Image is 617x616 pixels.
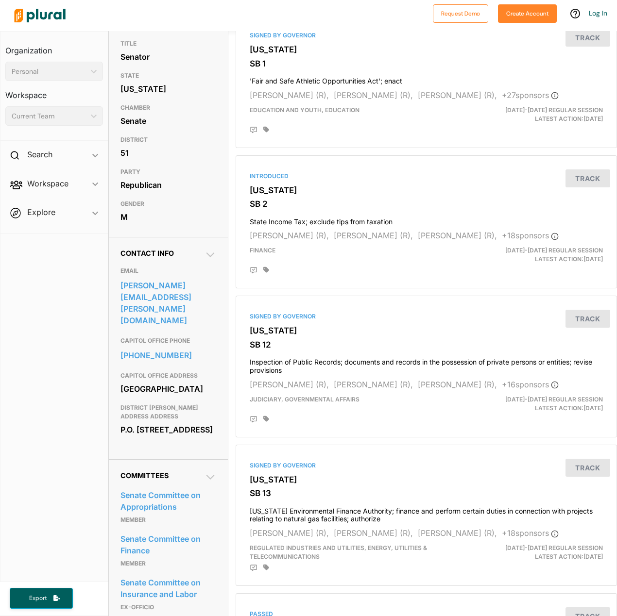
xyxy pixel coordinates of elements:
[120,558,216,569] p: Member
[250,247,275,254] span: Finance
[120,335,216,347] h3: CAPITOL OFFICE PHONE
[12,67,87,77] div: Personal
[250,502,603,524] h4: [US_STATE] Environmental Finance Authority; finance and perform certain duties in connection with...
[10,588,73,609] button: Export
[250,340,603,350] h3: SB 12
[334,231,413,240] span: [PERSON_NAME] (R),
[334,90,413,100] span: [PERSON_NAME] (R),
[589,9,607,17] a: Log In
[120,198,216,210] h3: GENDER
[488,246,610,264] div: Latest Action: [DATE]
[502,231,559,240] span: + 18 sponsor s
[250,90,329,100] span: [PERSON_NAME] (R),
[250,72,603,85] h4: 'Fair and Safe Athletic Opportunities Act'; enact
[120,514,216,526] p: Member
[250,266,257,274] div: Add Position Statement
[250,45,603,54] h3: [US_STATE]
[5,81,103,102] h3: Workspace
[250,199,603,209] h3: SB 2
[120,402,216,422] h3: DISTRICT [PERSON_NAME] ADDRESS ADDRESS
[250,488,603,498] h3: SB 13
[27,149,52,160] h2: Search
[120,114,216,128] div: Senate
[250,396,360,403] span: Judiciary, Governmental Affairs
[250,59,603,68] h3: SB 1
[418,380,497,389] span: [PERSON_NAME] (R),
[250,461,603,470] div: Signed by Governor
[120,50,216,64] div: Senator
[566,310,610,328] button: Track
[120,102,216,114] h3: CHAMBER
[120,146,216,160] div: 51
[120,575,216,601] a: Senate Committee on Insurance and Labor
[263,564,269,571] div: Add tags
[250,326,603,335] h3: [US_STATE]
[566,459,610,477] button: Track
[120,249,174,257] span: Contact Info
[250,353,603,375] h4: Inspection of Public Records; documents and records in the possession of private persons or entit...
[505,396,603,403] span: [DATE]-[DATE] Regular Session
[566,169,610,187] button: Track
[120,38,216,50] h3: TITLE
[120,532,216,558] a: Senate Committee on Finance
[12,111,87,121] div: Current Team
[433,4,488,23] button: Request Demo
[120,278,216,328] a: [PERSON_NAME][EMAIL_ADDRESS][PERSON_NAME][DOMAIN_NAME]
[120,601,216,613] p: Ex-Officio
[433,8,488,18] a: Request Demo
[250,416,257,423] div: Add Position Statement
[498,8,557,18] a: Create Account
[120,370,216,382] h3: CAPITOL OFFICE ADDRESS
[418,528,497,538] span: [PERSON_NAME] (R),
[263,266,269,273] div: Add tags
[120,178,216,192] div: Republican
[250,31,603,40] div: Signed by Governor
[250,312,603,321] div: Signed by Governor
[120,471,169,480] span: Committees
[502,90,559,100] span: + 27 sponsor s
[120,134,216,146] h3: DISTRICT
[250,172,603,181] div: Introduced
[250,185,603,195] h3: [US_STATE]
[250,106,360,114] span: Education and Youth, Education
[250,213,603,226] h4: State Income Tax; exclude tips from taxation
[502,528,559,538] span: + 18 sponsor s
[22,594,53,602] span: Export
[120,422,216,437] div: P.O. [STREET_ADDRESS]
[418,90,497,100] span: [PERSON_NAME] (R),
[263,126,269,133] div: Add tags
[250,475,603,484] h3: [US_STATE]
[120,382,216,396] div: [GEOGRAPHIC_DATA]
[263,416,269,422] div: Add tags
[250,528,329,538] span: [PERSON_NAME] (R),
[120,488,216,514] a: Senate Committee on Appropriations
[120,70,216,82] h3: STATE
[250,544,427,560] span: Regulated Industries and Utilities, Energy, Utilities & Telecommunications
[120,166,216,178] h3: PARTY
[418,231,497,240] span: [PERSON_NAME] (R),
[488,395,610,413] div: Latest Action: [DATE]
[120,265,216,277] h3: EMAIL
[505,544,603,551] span: [DATE]-[DATE] Regular Session
[566,29,610,47] button: Track
[502,380,559,389] span: + 16 sponsor s
[120,348,216,363] a: [PHONE_NUMBER]
[250,126,257,134] div: Add Position Statement
[120,210,216,224] div: M
[5,36,103,58] h3: Organization
[120,82,216,96] div: [US_STATE]
[505,247,603,254] span: [DATE]-[DATE] Regular Session
[334,380,413,389] span: [PERSON_NAME] (R),
[334,528,413,538] span: [PERSON_NAME] (R),
[505,106,603,114] span: [DATE]-[DATE] Regular Session
[488,106,610,123] div: Latest Action: [DATE]
[250,564,257,572] div: Add Position Statement
[488,544,610,561] div: Latest Action: [DATE]
[250,380,329,389] span: [PERSON_NAME] (R),
[250,231,329,240] span: [PERSON_NAME] (R),
[498,4,557,23] button: Create Account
